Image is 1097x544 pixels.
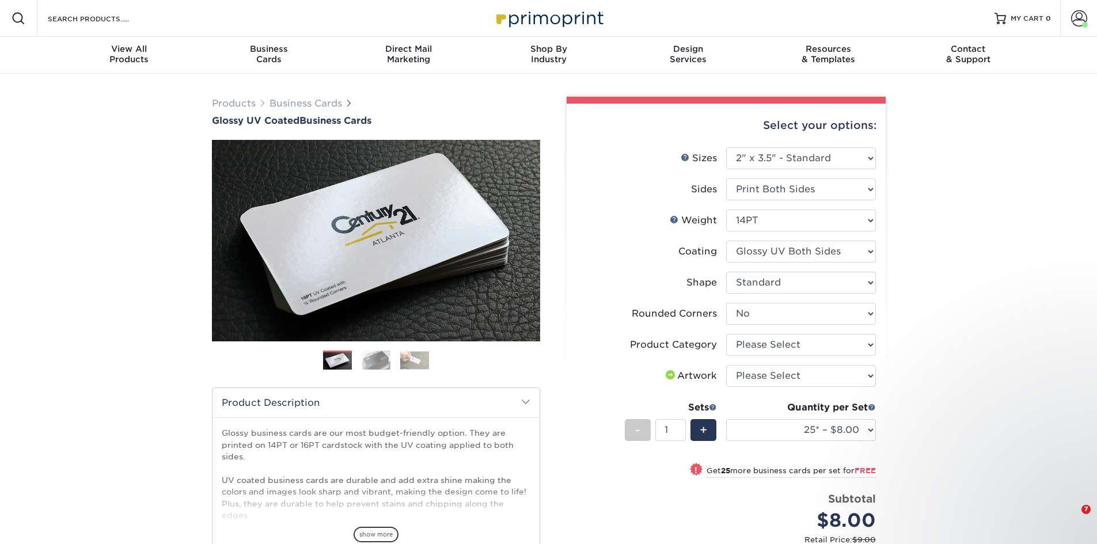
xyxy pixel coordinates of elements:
[339,37,479,74] a: Direct MailMarketing
[726,401,876,414] div: Quantity per Set
[635,421,640,439] span: -
[199,44,339,54] span: Business
[199,37,339,74] a: BusinessCards
[59,44,199,54] span: View All
[199,44,339,64] div: Cards
[898,44,1038,54] span: Contact
[852,535,876,544] span: $9.00
[618,44,758,54] span: Design
[1058,505,1085,532] iframe: Intercom live chat
[1046,14,1051,22] span: 0
[758,44,898,54] span: Resources
[758,44,898,64] div: & Templates
[59,37,199,74] a: View AllProducts
[1081,505,1091,514] span: 7
[491,6,606,31] img: Primoprint
[721,466,730,475] strong: 25
[707,466,876,478] small: Get more business cards per set for
[212,115,299,126] span: Glossy UV Coated
[59,44,199,64] div: Products
[625,401,717,414] div: Sets
[678,245,717,258] div: Coating
[694,464,697,476] span: !
[855,466,876,475] span: FREE
[898,44,1038,64] div: & Support
[354,527,398,542] span: show more
[686,276,717,290] div: Shape
[630,338,717,352] div: Product Category
[618,44,758,64] div: Services
[670,214,717,227] div: Weight
[479,44,618,54] span: Shop By
[212,77,540,405] img: Glossy UV Coated 01
[362,350,390,370] img: Business Cards 02
[700,421,707,439] span: +
[898,37,1038,74] a: Contact& Support
[681,151,717,165] div: Sizes
[269,98,342,109] a: Business Cards
[479,44,618,64] div: Industry
[632,307,717,321] div: Rounded Corners
[323,347,352,375] img: Business Cards 01
[576,104,876,147] div: Select your options:
[758,37,898,74] a: Resources& Templates
[212,115,540,126] h1: Business Cards
[479,37,618,74] a: Shop ByIndustry
[735,507,876,534] div: $8.00
[212,388,540,417] h2: Product Description
[828,492,876,505] strong: Subtotal
[212,115,540,126] a: Glossy UV CoatedBusiness Cards
[212,98,256,109] a: Products
[47,12,159,25] input: SEARCH PRODUCTS.....
[663,369,717,383] div: Artwork
[1011,14,1043,24] span: MY CART
[400,351,429,369] img: Business Cards 03
[618,37,758,74] a: DesignServices
[691,182,717,196] div: Sides
[339,44,479,54] span: Direct Mail
[339,44,479,64] div: Marketing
